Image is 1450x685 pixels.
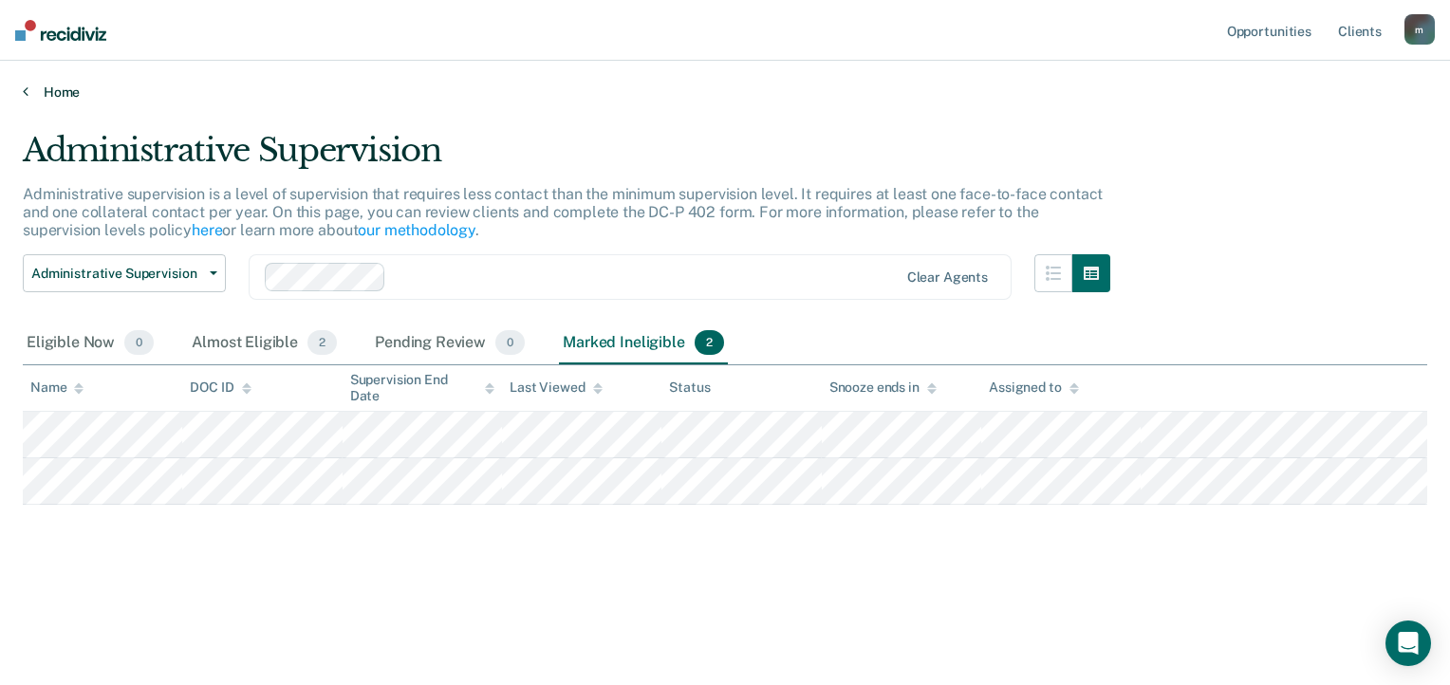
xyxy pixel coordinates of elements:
[23,185,1103,239] p: Administrative supervision is a level of supervision that requires less contact than the minimum ...
[31,266,202,282] span: Administrative Supervision
[907,269,988,286] div: Clear agents
[989,380,1078,396] div: Assigned to
[124,330,154,355] span: 0
[188,323,341,364] div: Almost Eligible2
[371,323,529,364] div: Pending Review0
[1385,620,1431,666] div: Open Intercom Messenger
[495,330,525,355] span: 0
[192,221,222,239] a: here
[829,380,937,396] div: Snooze ends in
[15,20,106,41] img: Recidiviz
[559,323,728,364] div: Marked Ineligible2
[23,254,226,292] button: Administrative Supervision
[307,330,337,355] span: 2
[358,221,475,239] a: our methodology
[30,380,84,396] div: Name
[23,83,1427,101] a: Home
[695,330,724,355] span: 2
[350,372,494,404] div: Supervision End Date
[23,323,158,364] div: Eligible Now0
[669,380,710,396] div: Status
[510,380,602,396] div: Last Viewed
[23,131,1110,185] div: Administrative Supervision
[190,380,251,396] div: DOC ID
[1404,14,1435,45] button: m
